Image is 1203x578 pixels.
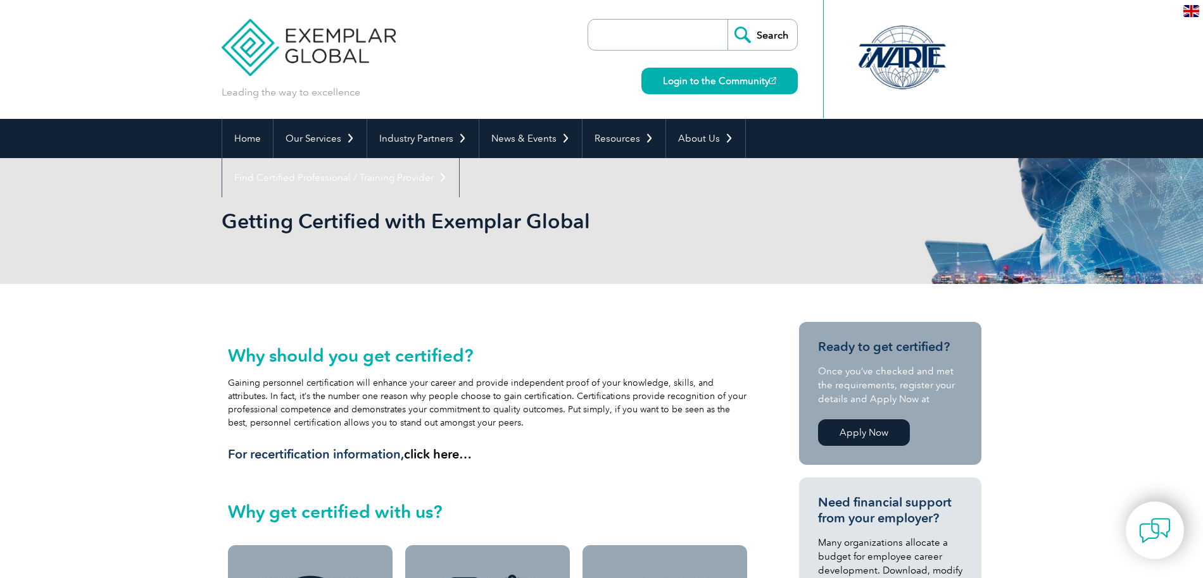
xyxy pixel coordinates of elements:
[228,501,747,522] h2: Why get certified with us?
[818,364,962,406] p: Once you’ve checked and met the requirements, register your details and Apply Now at
[228,446,747,462] h3: For recertification information,
[222,119,273,158] a: Home
[818,339,962,355] h3: Ready to get certified?
[479,119,582,158] a: News & Events
[222,85,360,99] p: Leading the way to excellence
[1139,515,1171,546] img: contact-chat.png
[727,20,797,50] input: Search
[818,495,962,526] h3: Need financial support from your employer?
[583,119,665,158] a: Resources
[367,119,479,158] a: Industry Partners
[818,419,910,446] a: Apply Now
[222,209,708,233] h1: Getting Certified with Exemplar Global
[274,119,367,158] a: Our Services
[228,345,747,366] h2: Why should you get certified?
[641,68,798,94] a: Login to the Community
[1183,5,1199,17] img: en
[769,77,776,84] img: open_square.png
[404,446,472,462] a: click here…
[222,158,459,197] a: Find Certified Professional / Training Provider
[666,119,745,158] a: About Us
[228,345,747,462] div: Gaining personnel certification will enhance your career and provide independent proof of your kn...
